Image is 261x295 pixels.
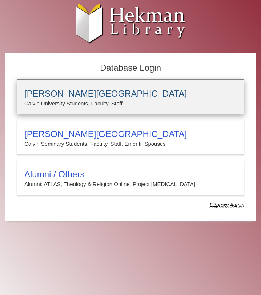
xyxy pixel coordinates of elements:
[210,202,244,208] dfn: Use Alumni login
[17,120,244,154] a: [PERSON_NAME][GEOGRAPHIC_DATA]Calvin Seminary Students, Faculty, Staff, Emeriti, Spouses
[24,179,237,189] p: Alumni: ATLAS, Theology & Religion Online, Project [MEDICAL_DATA]
[17,79,244,114] a: [PERSON_NAME][GEOGRAPHIC_DATA]Calvin University Students, Faculty, Staff
[24,89,237,99] h3: [PERSON_NAME][GEOGRAPHIC_DATA]
[13,61,248,76] h2: Database Login
[24,169,237,189] summary: Alumni / OthersAlumni: ATLAS, Theology & Religion Online, Project [MEDICAL_DATA]
[24,99,237,108] p: Calvin University Students, Faculty, Staff
[24,169,237,179] h3: Alumni / Others
[24,129,237,139] h3: [PERSON_NAME][GEOGRAPHIC_DATA]
[24,139,237,149] p: Calvin Seminary Students, Faculty, Staff, Emeriti, Spouses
